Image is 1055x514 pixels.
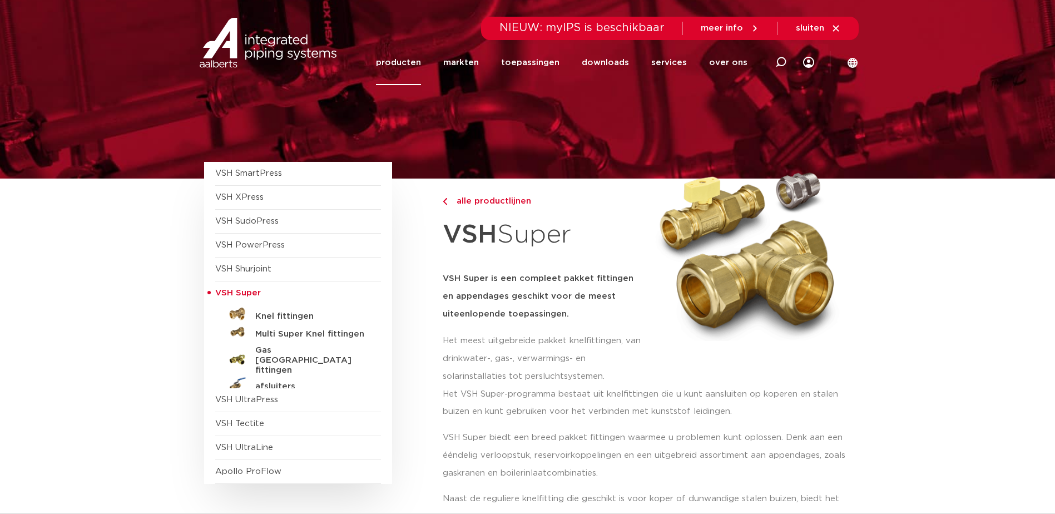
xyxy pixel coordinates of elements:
a: downloads [582,40,629,85]
a: VSH SmartPress [215,169,282,177]
a: producten [376,40,421,85]
a: VSH Tectite [215,419,264,428]
span: sluiten [796,24,824,32]
p: Het meest uitgebreide pakket knelfittingen, van drinkwater-, gas-, verwarmings- en solarinstallat... [443,332,644,385]
img: chevron-right.svg [443,198,447,205]
span: VSH Super [215,289,261,297]
h5: VSH Super is een compleet pakket fittingen en appendages geschikt voor de meest uiteenlopende toe... [443,270,644,323]
a: VSH PowerPress [215,241,285,249]
nav: Menu [376,40,747,85]
a: VSH SudoPress [215,217,279,225]
h1: Super [443,214,644,256]
p: VSH Super biedt een breed pakket fittingen waarmee u problemen kunt oplossen. Denk aan een ééndel... [443,429,851,482]
span: meer info [701,24,743,32]
a: VSH Shurjoint [215,265,271,273]
h5: Knel fittingen [255,312,365,322]
a: Apollo ProFlow [215,467,281,476]
a: Gas [GEOGRAPHIC_DATA] fittingen [215,341,381,375]
span: alle productlijnen [450,197,531,205]
span: NIEUW: myIPS is beschikbaar [499,22,665,33]
a: VSH UltraPress [215,396,278,404]
a: over ons [709,40,747,85]
p: Het VSH Super-programma bestaat uit knelfittingen die u kunt aansluiten op koperen en stalen buiz... [443,385,851,421]
strong: VSH [443,222,497,248]
a: VSH XPress [215,193,264,201]
div: my IPS [803,40,814,85]
h5: Gas [GEOGRAPHIC_DATA] fittingen [255,345,365,375]
a: afsluiters [215,375,381,393]
h5: afsluiters [255,382,365,392]
a: sluiten [796,23,841,33]
a: markten [443,40,479,85]
a: toepassingen [501,40,559,85]
a: services [651,40,687,85]
a: Multi Super Knel fittingen [215,323,381,341]
a: meer info [701,23,760,33]
a: VSH UltraLine [215,443,273,452]
a: alle productlijnen [443,195,644,208]
h5: Multi Super Knel fittingen [255,329,365,339]
a: Knel fittingen [215,305,381,323]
